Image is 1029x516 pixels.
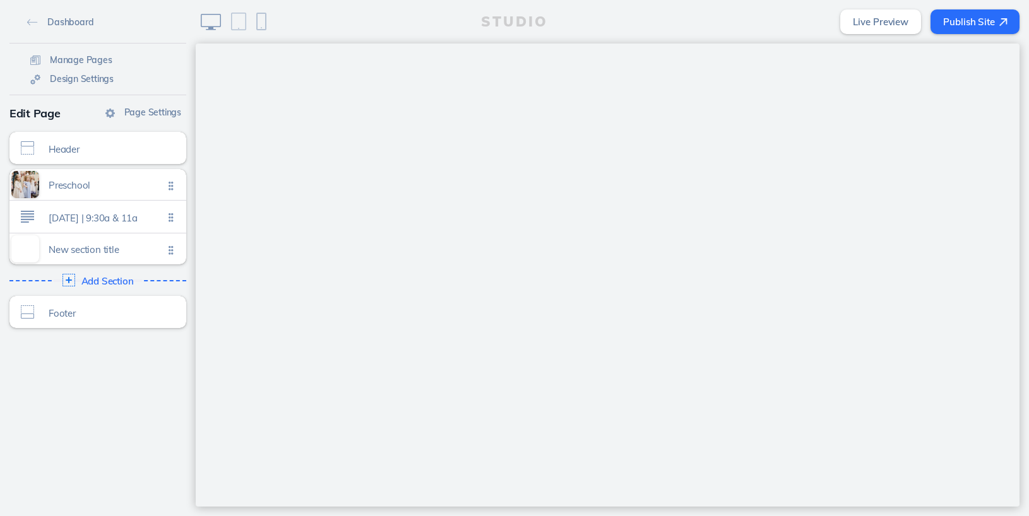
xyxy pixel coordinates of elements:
img: icon-gear@2x.png [105,108,115,118]
span: Preschool [49,180,164,191]
span: New section title [49,244,164,255]
a: Live Preview [840,9,921,34]
img: icon-vertical-dots@2x.png [169,213,171,222]
img: icon-pages@2x.png [30,56,40,65]
img: icon-section-type-all-text@2x.png [21,210,34,223]
img: icon-section-type-footer@2x.png [21,305,34,319]
span: Page Settings [124,107,181,118]
img: icon-back-arrow@2x.png [27,19,38,26]
img: icon-vertical-dots@2x.png [171,245,174,255]
span: [DATE] | 9:30a & 11a [49,213,164,223]
span: Dashboard [47,16,93,28]
img: icon-vertical-dots@2x.png [169,245,171,255]
img: icon-tablet@2x.png [231,13,246,30]
span: Manage Pages [50,54,112,66]
img: icon-section-type-header@2x.png [21,141,34,155]
img: icon-vertical-dots@2x.png [171,213,174,222]
img: icon-phone@2x.png [256,13,266,30]
div: Edit Page [9,102,186,126]
img: icon-vertical-dots@2x.png [171,181,174,191]
img: icon-arrow-ne@2x.png [999,18,1008,26]
img: icon-section-type-add@2x.png [62,274,75,286]
button: Publish Site [931,9,1020,34]
span: Design Settings [50,73,114,85]
img: icon-desktop@2x.png [201,14,221,30]
span: Header [49,144,164,155]
span: Add Section [81,276,134,286]
img: icon-gears@2x.png [30,74,40,85]
span: Footer [49,308,164,319]
img: icon-vertical-dots@2x.png [169,181,171,191]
